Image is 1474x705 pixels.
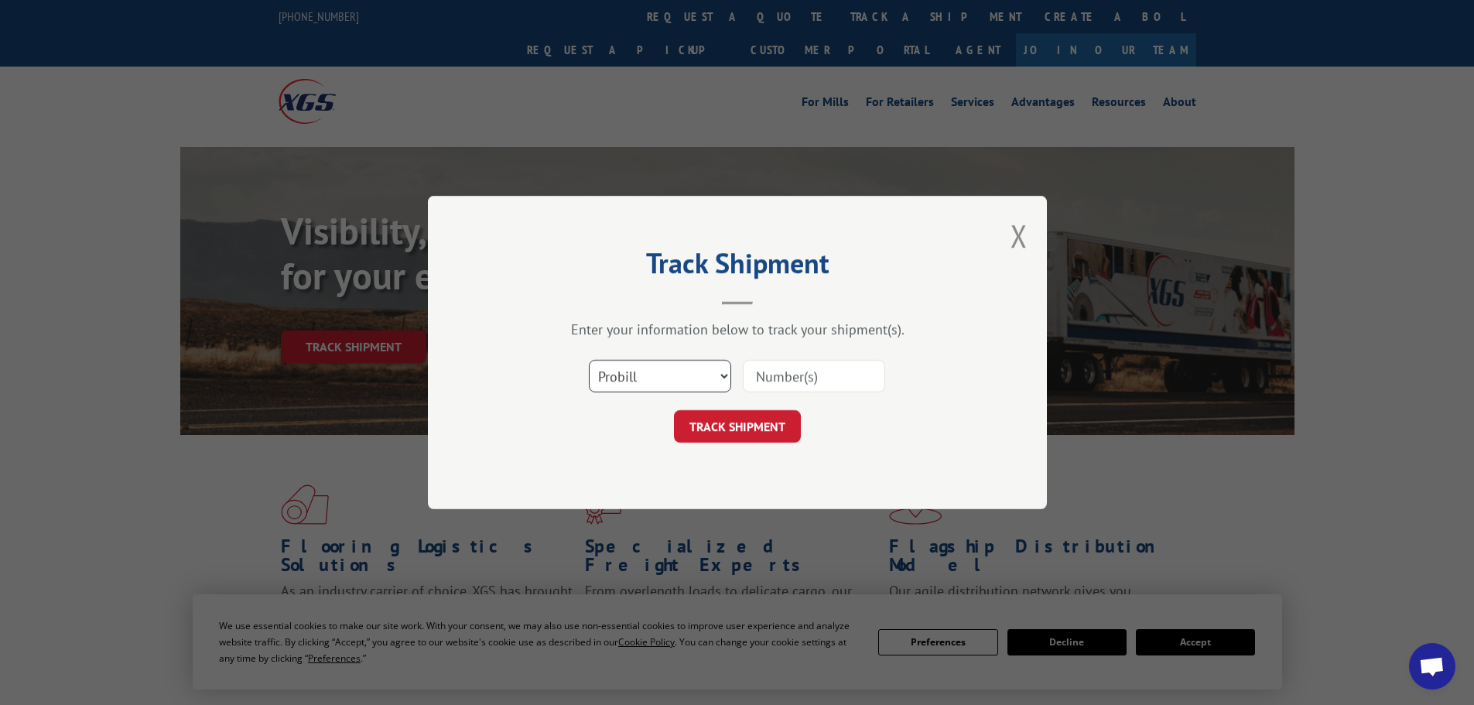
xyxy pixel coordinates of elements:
[1011,215,1028,256] button: Close modal
[743,360,885,392] input: Number(s)
[505,320,970,338] div: Enter your information below to track your shipment(s).
[505,252,970,282] h2: Track Shipment
[1409,643,1455,690] div: Open chat
[674,410,801,443] button: TRACK SHIPMENT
